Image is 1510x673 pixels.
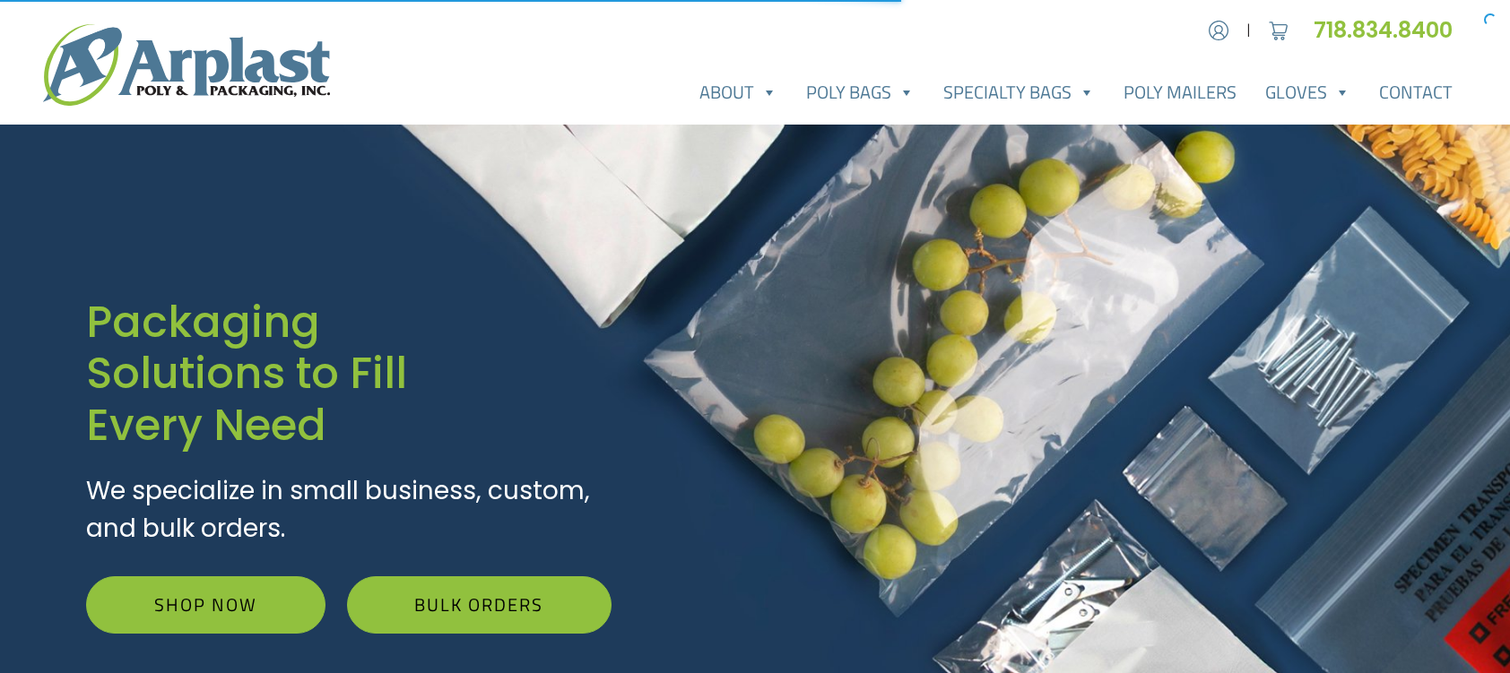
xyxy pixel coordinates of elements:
[86,473,612,548] p: We specialize in small business, custom, and bulk orders.
[1109,74,1251,110] a: Poly Mailers
[1246,20,1251,41] span: |
[1314,15,1467,45] a: 718.834.8400
[929,74,1109,110] a: Specialty Bags
[685,74,792,110] a: About
[86,577,325,634] a: Shop Now
[1365,74,1467,110] a: Contact
[43,24,330,106] img: logo
[347,577,612,634] a: Bulk Orders
[86,297,612,452] h1: Packaging Solutions to Fill Every Need
[1251,74,1365,110] a: Gloves
[792,74,929,110] a: Poly Bags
